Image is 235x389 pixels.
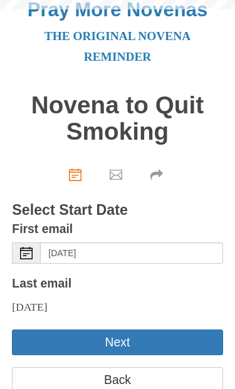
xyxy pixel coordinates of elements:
div: Click "Next" to confirm your start date first. [97,157,138,190]
label: Last email [12,273,71,294]
button: Next [12,329,222,355]
div: Click "Next" to confirm your start date first. [138,157,179,190]
label: First email [12,219,73,239]
h1: Novena to Quit Smoking [12,92,222,145]
h3: Select Start Date [12,202,222,219]
a: The original novena reminder [44,29,191,63]
span: [DATE] [12,301,47,313]
a: Choose start date [56,157,97,190]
